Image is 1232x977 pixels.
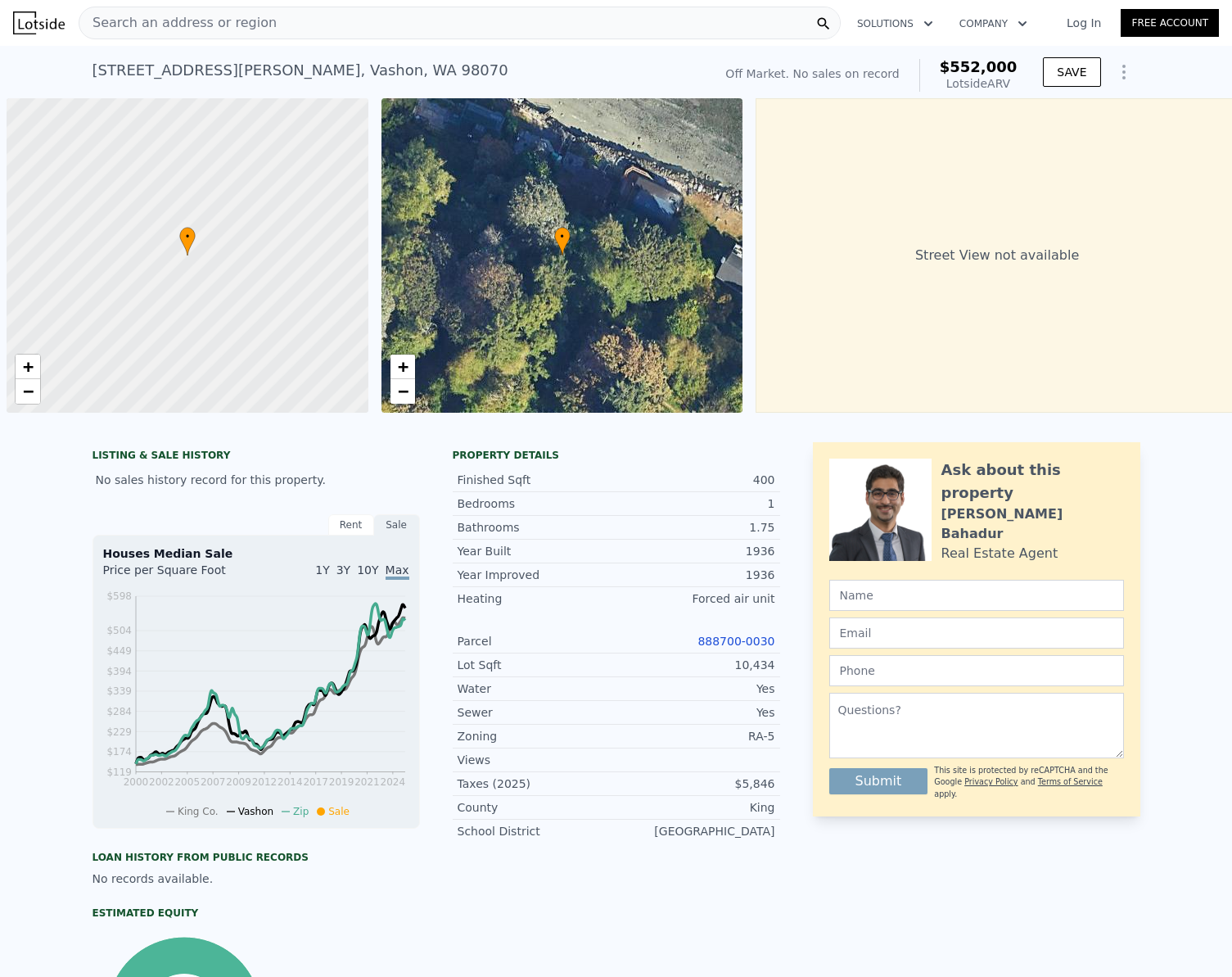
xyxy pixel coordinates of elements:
[179,229,196,244] span: •
[106,746,132,758] tspan: $174
[829,768,928,794] button: Submit
[829,655,1124,686] input: Phone
[149,776,174,788] tspan: 2002
[16,355,40,379] a: Zoom in
[357,563,378,577] span: 10Y
[946,9,1040,38] button: Company
[458,704,616,721] div: Sewer
[616,495,775,512] div: 1
[1038,777,1103,786] a: Terms of Service
[93,871,420,887] div: No records available.
[106,590,132,602] tspan: $598
[293,806,309,817] span: Zip
[93,59,508,82] div: [STREET_ADDRESS][PERSON_NAME] , Vashon , WA 98070
[616,704,775,721] div: Yes
[458,823,616,839] div: School District
[13,11,65,34] img: Lotside
[328,806,350,817] span: Sale
[458,776,616,792] div: Taxes (2025)
[458,728,616,744] div: Zoning
[458,567,616,583] div: Year Improved
[616,681,775,697] div: Yes
[390,379,415,404] a: Zoom out
[616,590,775,607] div: Forced air unit
[303,776,328,788] tspan: 2017
[123,776,148,788] tspan: 2000
[458,633,616,649] div: Parcel
[616,472,775,488] div: 400
[616,519,775,536] div: 1.75
[103,562,256,588] div: Price per Square Foot
[178,806,219,817] span: King Co.
[616,823,775,839] div: [GEOGRAPHIC_DATA]
[103,545,409,562] div: Houses Median Sale
[829,617,1124,649] input: Email
[179,227,196,256] div: •
[386,563,409,580] span: Max
[844,9,946,38] button: Solutions
[554,229,571,244] span: •
[106,767,132,778] tspan: $119
[106,685,132,697] tspan: $339
[23,381,34,401] span: −
[226,776,251,788] tspan: 2009
[106,706,132,717] tspan: $284
[374,514,420,536] div: Sale
[941,544,1058,563] div: Real Estate Agent
[616,657,775,673] div: 10,434
[940,75,1018,92] div: Lotside ARV
[328,776,354,788] tspan: 2019
[1108,56,1140,88] button: Show Options
[616,567,775,583] div: 1936
[697,635,774,648] a: 888700-0030
[458,681,616,697] div: Water
[458,590,616,607] div: Heating
[554,227,571,256] div: •
[79,13,277,33] span: Search an address or region
[93,907,420,920] div: Estimated Equity
[93,851,420,864] div: Loan history from public records
[106,726,132,738] tspan: $229
[397,381,408,401] span: −
[174,776,200,788] tspan: 2005
[458,519,616,536] div: Bathrooms
[453,449,780,462] div: Property details
[458,799,616,816] div: County
[380,776,405,788] tspan: 2024
[1047,15,1121,31] a: Log In
[336,563,350,577] span: 3Y
[397,356,408,377] span: +
[106,645,132,657] tspan: $449
[238,806,273,817] span: Vashon
[328,514,374,536] div: Rent
[458,495,616,512] div: Bedrooms
[458,657,616,673] div: Lot Sqft
[1043,57,1100,87] button: SAVE
[16,379,40,404] a: Zoom out
[200,776,225,788] tspan: 2007
[941,504,1124,544] div: [PERSON_NAME] Bahadur
[354,776,380,788] tspan: 2021
[315,563,329,577] span: 1Y
[278,776,303,788] tspan: 2014
[1121,9,1219,37] a: Free Account
[251,776,277,788] tspan: 2012
[934,765,1123,800] div: This site is protected by reCAPTCHA and the Google and apply.
[106,666,132,677] tspan: $394
[829,580,1124,611] input: Name
[93,449,420,465] div: LISTING & SALE HISTORY
[458,752,616,768] div: Views
[964,777,1018,786] a: Privacy Policy
[23,356,34,377] span: +
[616,799,775,816] div: King
[390,355,415,379] a: Zoom in
[616,543,775,559] div: 1936
[941,459,1124,504] div: Ask about this property
[106,625,132,636] tspan: $504
[458,543,616,559] div: Year Built
[725,66,899,82] div: Off Market. No sales on record
[616,776,775,792] div: $5,846
[93,465,420,495] div: No sales history record for this property.
[616,728,775,744] div: RA-5
[940,58,1018,75] span: $552,000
